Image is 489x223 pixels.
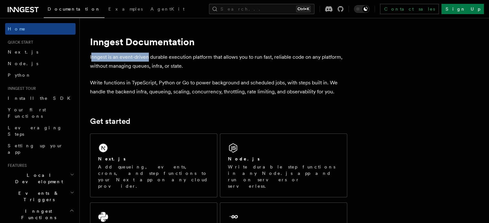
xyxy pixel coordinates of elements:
span: Inngest Functions [5,208,69,221]
a: AgentKit [147,2,188,17]
h1: Inngest Documentation [90,36,347,47]
span: Documentation [48,6,101,12]
a: Home [5,23,76,35]
h2: Node.js [228,156,260,162]
p: Write functions in TypeScript, Python or Go to power background and scheduled jobs, with steps bu... [90,78,347,96]
a: Examples [104,2,147,17]
a: Node.js [5,58,76,69]
a: Contact sales [380,4,439,14]
span: Features [5,163,27,168]
span: Leveraging Steps [8,125,62,137]
button: Local Development [5,169,76,187]
a: Setting up your app [5,140,76,158]
span: Examples [108,6,143,12]
a: Documentation [44,2,104,18]
span: Install the SDK [8,96,74,101]
a: Sign Up [441,4,484,14]
span: AgentKit [150,6,185,12]
span: Node.js [8,61,38,66]
p: Add queueing, events, crons, and step functions to your Next app on any cloud provider. [98,164,209,189]
a: Node.jsWrite durable step functions in any Node.js app and run on servers or serverless. [220,133,347,197]
a: Next.jsAdd queueing, events, crons, and step functions to your Next app on any cloud provider. [90,133,217,197]
span: Events & Triggers [5,190,70,203]
a: Next.js [5,46,76,58]
a: Install the SDK [5,92,76,104]
span: Next.js [8,49,38,55]
p: Inngest is an event-driven durable execution platform that allows you to run fast, reliable code ... [90,53,347,71]
span: Setting up your app [8,143,63,155]
span: Local Development [5,172,70,185]
a: Your first Functions [5,104,76,122]
p: Write durable step functions in any Node.js app and run on servers or serverless. [228,164,339,189]
a: Get started [90,117,130,126]
h2: Next.js [98,156,126,162]
span: Quick start [5,40,33,45]
a: Leveraging Steps [5,122,76,140]
span: Home [8,26,26,32]
a: Python [5,69,76,81]
button: Search...Ctrl+K [209,4,314,14]
kbd: Ctrl+K [296,6,311,12]
span: Python [8,73,31,78]
button: Toggle dark mode [354,5,369,13]
button: Events & Triggers [5,187,76,205]
span: Inngest tour [5,86,36,91]
span: Your first Functions [8,107,46,119]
